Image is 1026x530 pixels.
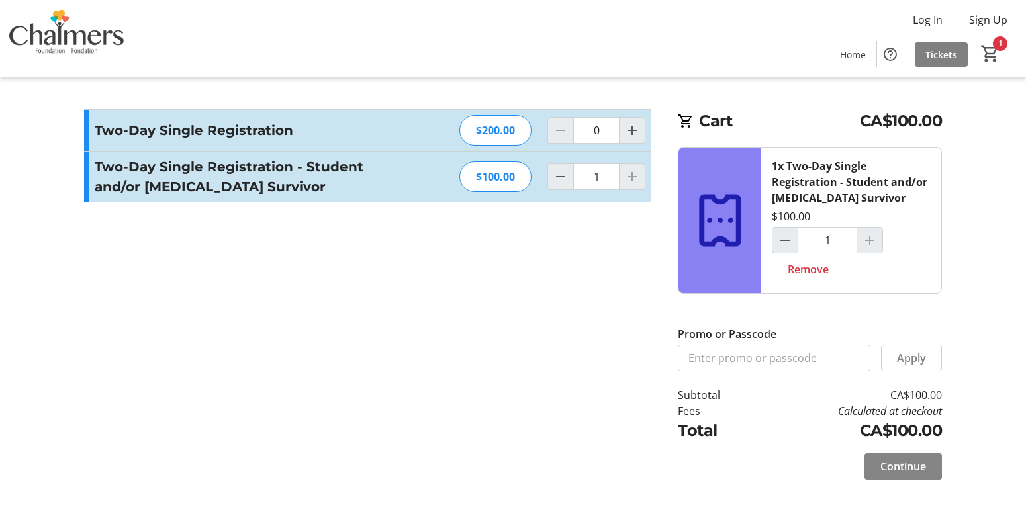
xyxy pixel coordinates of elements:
span: CA$100.00 [860,109,943,133]
button: Decrement by one [772,228,798,253]
button: Apply [881,345,942,371]
button: Decrement by one [548,164,573,189]
span: Tickets [925,48,957,62]
button: Continue [864,453,942,480]
div: 1x Two-Day Single Registration - Student and/or [MEDICAL_DATA] Survivor [772,158,931,206]
a: Home [829,42,876,67]
img: Chalmers Foundation's Logo [8,5,126,71]
input: Two-Day Single Registration - Student and/or Cancer Survivor Quantity [573,163,620,190]
td: CA$100.00 [755,387,942,403]
td: CA$100.00 [755,419,942,443]
div: $200.00 [459,115,532,146]
input: Enter promo or passcode [678,345,870,371]
a: Tickets [915,42,968,67]
button: Help [877,41,904,67]
span: Home [840,48,866,62]
h3: Two-Day Single Registration [95,120,384,140]
label: Promo or Passcode [678,326,776,342]
td: Subtotal [678,387,755,403]
h2: Cart [678,109,942,136]
td: Fees [678,403,755,419]
button: Log In [902,9,953,30]
button: Sign Up [958,9,1018,30]
span: Remove [788,261,829,277]
input: Two-Day Single Registration Quantity [573,117,620,144]
div: $100.00 [459,161,532,192]
input: Two-Day Single Registration - Student and/or Cancer Survivor Quantity [798,227,857,253]
span: Log In [913,12,943,28]
button: Remove [772,256,845,283]
span: Apply [897,350,926,366]
h3: Two-Day Single Registration - Student and/or [MEDICAL_DATA] Survivor [95,157,384,197]
td: Calculated at checkout [755,403,942,419]
span: Sign Up [969,12,1007,28]
div: $100.00 [772,208,810,224]
button: Increment by one [620,118,645,143]
td: Total [678,419,755,443]
button: Cart [978,42,1002,66]
span: Continue [880,459,926,474]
